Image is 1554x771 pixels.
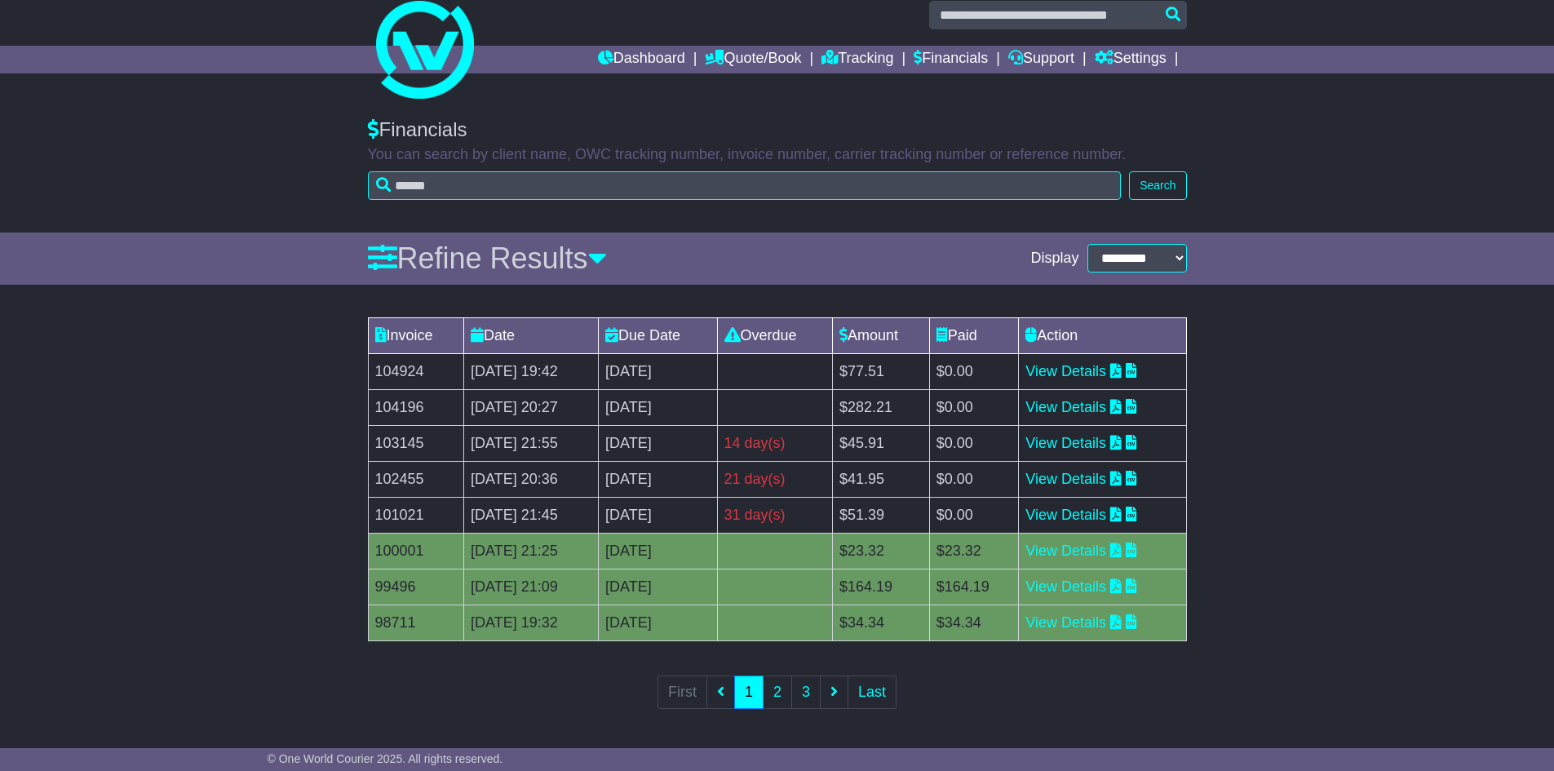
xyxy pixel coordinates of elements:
td: 99496 [368,569,463,605]
div: 31 day(s) [724,504,826,526]
td: Date [463,317,598,353]
td: 102455 [368,461,463,497]
td: $0.00 [929,389,1019,425]
a: Refine Results [368,241,607,275]
td: [DATE] 21:25 [463,533,598,569]
td: 98711 [368,605,463,640]
td: $164.19 [833,569,930,605]
a: Settings [1095,46,1167,73]
td: $0.00 [929,497,1019,533]
td: [DATE] [599,605,717,640]
td: Overdue [717,317,832,353]
td: [DATE] [599,353,717,389]
td: [DATE] 19:32 [463,605,598,640]
a: Tracking [821,46,893,73]
button: Search [1129,171,1186,200]
td: [DATE] 21:45 [463,497,598,533]
td: [DATE] [599,389,717,425]
td: [DATE] 20:27 [463,389,598,425]
td: [DATE] [599,461,717,497]
td: $34.34 [929,605,1019,640]
a: View Details [1025,543,1106,559]
td: Due Date [599,317,717,353]
p: You can search by client name, OWC tracking number, invoice number, carrier tracking number or re... [368,146,1187,164]
td: $0.00 [929,461,1019,497]
td: Action [1019,317,1186,353]
div: 21 day(s) [724,468,826,490]
td: Invoice [368,317,463,353]
td: 103145 [368,425,463,461]
td: [DATE] [599,569,717,605]
span: Display [1030,250,1078,268]
a: Dashboard [598,46,685,73]
td: [DATE] [599,533,717,569]
a: View Details [1025,363,1106,379]
td: 101021 [368,497,463,533]
td: $45.91 [833,425,930,461]
td: $23.32 [833,533,930,569]
td: 100001 [368,533,463,569]
td: [DATE] 21:09 [463,569,598,605]
td: Amount [833,317,930,353]
td: $0.00 [929,425,1019,461]
td: [DATE] 20:36 [463,461,598,497]
td: $77.51 [833,353,930,389]
td: $0.00 [929,353,1019,389]
a: 3 [791,676,821,709]
a: View Details [1025,399,1106,415]
td: $164.19 [929,569,1019,605]
span: © One World Courier 2025. All rights reserved. [268,752,503,765]
a: View Details [1025,614,1106,631]
td: $41.95 [833,461,930,497]
td: $282.21 [833,389,930,425]
a: View Details [1025,435,1106,451]
td: [DATE] [599,425,717,461]
td: [DATE] [599,497,717,533]
div: 14 day(s) [724,432,826,454]
a: View Details [1025,578,1106,595]
td: [DATE] 21:55 [463,425,598,461]
a: Support [1008,46,1074,73]
td: $23.32 [929,533,1019,569]
a: Financials [914,46,988,73]
a: View Details [1025,471,1106,487]
a: 1 [734,676,764,709]
td: [DATE] 19:42 [463,353,598,389]
td: 104924 [368,353,463,389]
a: 2 [763,676,792,709]
td: $51.39 [833,497,930,533]
td: Paid [929,317,1019,353]
a: Quote/Book [705,46,801,73]
div: Financials [368,118,1187,142]
td: 104196 [368,389,463,425]
a: Last [848,676,897,709]
td: $34.34 [833,605,930,640]
a: View Details [1025,507,1106,523]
